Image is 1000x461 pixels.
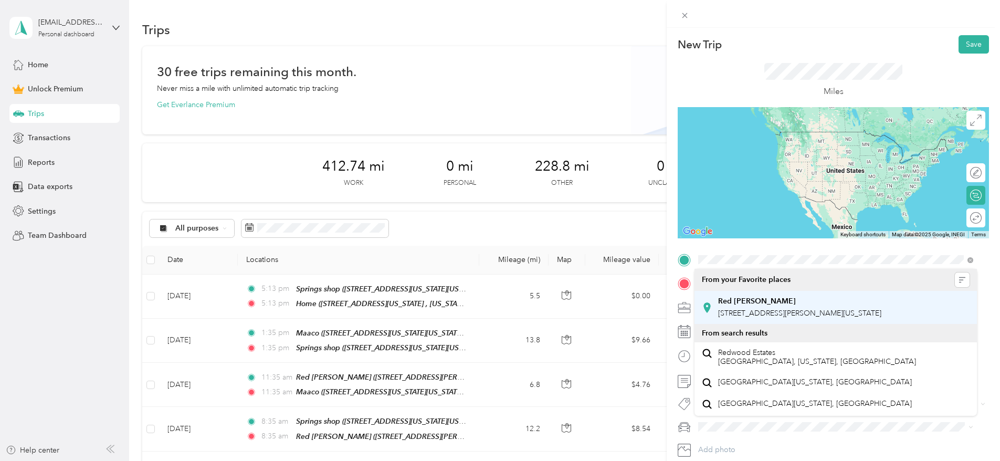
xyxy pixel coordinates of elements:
span: From your Favorite places [702,275,791,285]
p: Miles [824,85,844,98]
a: Open this area in Google Maps (opens a new window) [680,225,715,238]
span: Map data ©2025 Google, INEGI [892,232,965,237]
strong: Red [PERSON_NAME] [718,297,796,306]
button: Keyboard shortcuts [840,231,886,238]
button: Save [959,35,989,54]
span: Redwood Estates [GEOGRAPHIC_DATA], [US_STATE], [GEOGRAPHIC_DATA] [718,348,916,366]
span: [STREET_ADDRESS][PERSON_NAME][US_STATE] [718,309,881,318]
span: [GEOGRAPHIC_DATA][US_STATE], [GEOGRAPHIC_DATA] [718,399,912,408]
button: Add photo [694,443,989,457]
span: From search results [702,329,767,338]
iframe: Everlance-gr Chat Button Frame [941,402,1000,461]
p: New Trip [678,37,722,52]
img: Google [680,225,715,238]
span: [GEOGRAPHIC_DATA][US_STATE], [GEOGRAPHIC_DATA] [718,378,912,387]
